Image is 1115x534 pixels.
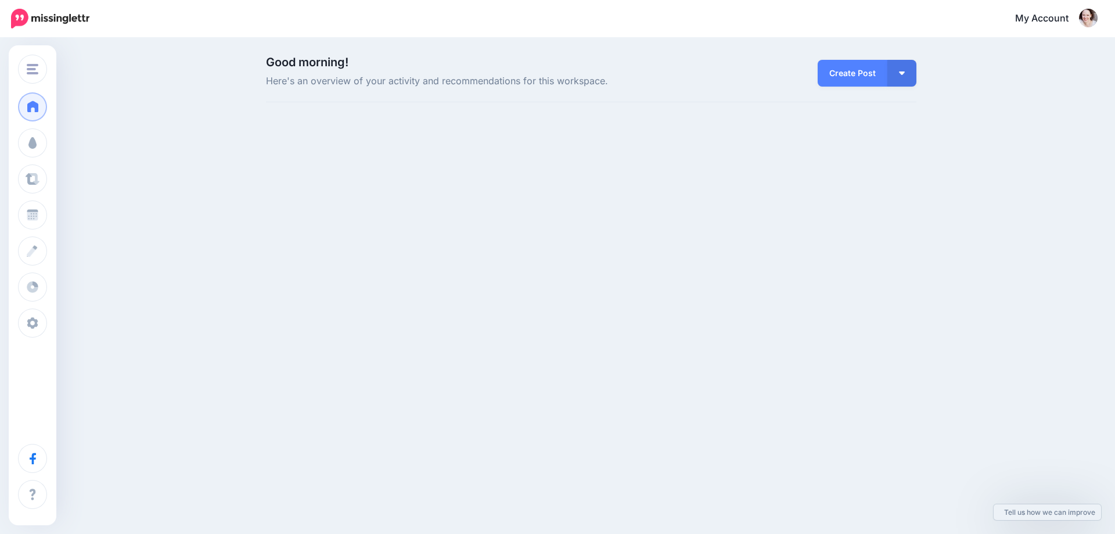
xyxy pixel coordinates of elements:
a: My Account [1003,5,1098,33]
a: Tell us how we can improve [994,504,1101,520]
img: arrow-down-white.png [899,71,905,75]
span: Here's an overview of your activity and recommendations for this workspace. [266,74,694,89]
a: Create Post [818,60,887,87]
span: Good morning! [266,55,348,69]
img: menu.png [27,64,38,74]
img: Missinglettr [11,9,89,28]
